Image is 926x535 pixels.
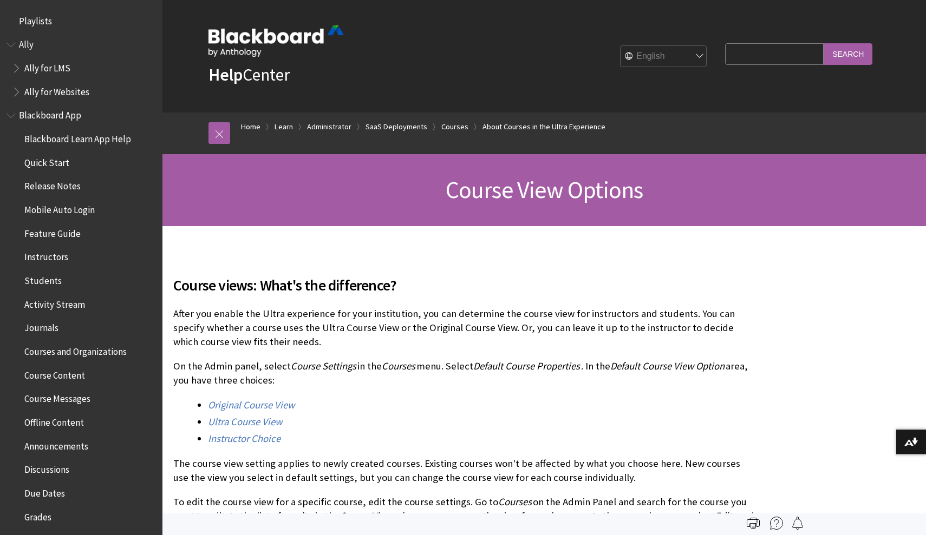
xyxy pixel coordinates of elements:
span: Course views: What's the difference? [173,274,755,296]
nav: Book outline for Anthology Ally Help [6,36,156,101]
span: Default Course View Option [610,360,725,372]
span: Courses and Organizations [24,342,127,357]
a: Home [241,120,260,134]
span: Release Notes [24,177,81,192]
a: Administrator [307,120,351,134]
span: Course View Options [446,175,643,204]
nav: Book outline for Playlists [6,12,156,30]
img: Print [747,517,760,530]
span: Announcements [24,437,88,452]
img: Blackboard by Anthology [208,25,344,57]
span: Course Content [24,366,85,381]
a: Courses [441,120,468,134]
span: Playlists [19,12,52,27]
span: Activity Stream [24,295,85,310]
span: Course Messages [24,390,90,405]
img: More help [770,517,783,530]
img: Follow this page [791,517,804,530]
strong: Help [208,64,243,85]
span: Course Settings [291,360,356,372]
p: The course view setting applies to newly created courses. Existing courses won't be affected by w... [173,457,755,485]
p: After you enable the Ultra experience for your institution, you can determine the course view for... [173,307,755,349]
span: Ally for LMS [24,59,70,74]
a: Original Course View [208,399,295,412]
a: HelpCenter [208,64,290,85]
span: Quick Start [24,154,69,168]
a: SaaS Deployments [366,120,427,134]
span: Ally for Websites [24,83,89,97]
span: Edit [715,510,732,522]
span: Due Dates [24,484,65,499]
span: Courses [382,360,415,372]
p: On the Admin panel, select in the menu. Select . In the area, you have three choices: [173,359,755,387]
span: Blackboard App [19,107,81,121]
span: Course View [340,510,391,522]
span: Instructors [24,248,68,263]
span: Grades [24,508,51,523]
span: Journals [24,319,58,334]
span: Offline Content [24,413,84,428]
input: Search [824,43,872,64]
select: Site Language Selector [621,46,707,68]
span: Default Course Properties [473,360,580,372]
span: Feature Guide [24,224,81,239]
span: Courses [498,496,532,508]
a: Learn [275,120,293,134]
span: Blackboard Learn App Help [24,130,131,144]
a: About Courses in the Ultra Experience [482,120,605,134]
span: Students [24,272,62,286]
span: Mobile Auto Login [24,201,95,215]
a: Instructor Choice [208,432,281,445]
span: Discussions [24,460,69,475]
span: Ally [19,36,34,50]
a: Ultra Course View [208,415,282,428]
